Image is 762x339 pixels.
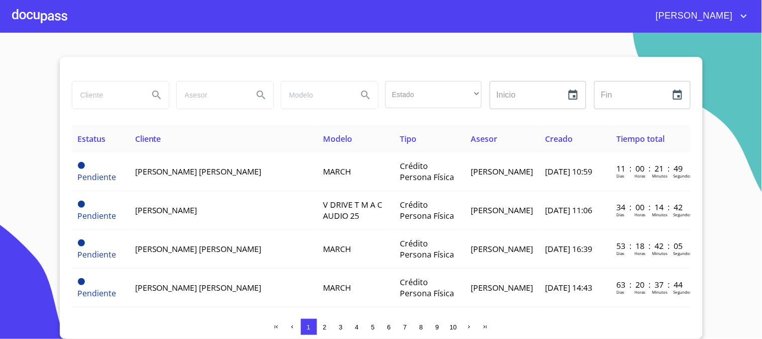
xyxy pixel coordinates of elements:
[471,133,497,144] span: Asesor
[616,133,665,144] span: Tiempo total
[78,133,106,144] span: Estatus
[400,238,454,260] span: Crédito Persona Física
[446,319,462,335] button: 10
[545,243,592,255] span: [DATE] 16:39
[365,319,381,335] button: 5
[78,249,117,260] span: Pendiente
[381,319,397,335] button: 6
[652,250,668,256] p: Minutos
[673,212,692,217] p: Segundos
[72,81,141,109] input: search
[145,83,169,107] button: Search
[616,202,684,213] p: 34 : 00 : 14 : 42
[323,323,326,331] span: 2
[471,205,533,216] span: [PERSON_NAME]
[616,163,684,174] p: 11 : 00 : 21 : 49
[323,133,353,144] span: Modelo
[648,8,738,24] span: [PERSON_NAME]
[616,212,624,217] p: Dias
[616,289,624,295] p: Dias
[616,250,624,256] p: Dias
[429,319,446,335] button: 9
[135,166,262,177] span: [PERSON_NAME] [PERSON_NAME]
[78,172,117,183] span: Pendiente
[471,243,533,255] span: [PERSON_NAME]
[333,319,349,335] button: 3
[371,323,375,331] span: 5
[400,133,416,144] span: Tipo
[78,288,117,299] span: Pendiente
[545,205,592,216] span: [DATE] 11:06
[545,282,592,293] span: [DATE] 14:43
[78,162,85,169] span: Pendiente
[652,289,668,295] p: Minutos
[301,319,317,335] button: 1
[78,210,117,221] span: Pendiente
[249,83,273,107] button: Search
[652,212,668,217] p: Minutos
[387,323,391,331] span: 6
[323,199,383,221] span: V DRIVE T M A C AUDIO 25
[403,323,407,331] span: 7
[616,240,684,251] p: 53 : 18 : 42 : 05
[78,201,85,208] span: Pendiente
[673,289,692,295] p: Segundos
[450,323,457,331] span: 10
[648,8,750,24] button: account of current user
[323,166,352,177] span: MARCH
[673,250,692,256] p: Segundos
[616,279,684,290] p: 63 : 20 : 37 : 44
[616,173,624,179] p: Dias
[323,243,352,255] span: MARCH
[634,250,645,256] p: Horas
[349,319,365,335] button: 4
[634,289,645,295] p: Horas
[354,83,378,107] button: Search
[177,81,245,109] input: search
[400,277,454,299] span: Crédito Persona Física
[385,81,482,108] div: ​
[413,319,429,335] button: 8
[135,282,262,293] span: [PERSON_NAME] [PERSON_NAME]
[135,133,161,144] span: Cliente
[400,160,454,183] span: Crédito Persona Física
[78,278,85,285] span: Pendiente
[634,173,645,179] p: Horas
[673,173,692,179] p: Segundos
[545,166,592,177] span: [DATE] 10:59
[355,323,359,331] span: 4
[135,243,262,255] span: [PERSON_NAME] [PERSON_NAME]
[471,282,533,293] span: [PERSON_NAME]
[436,323,439,331] span: 9
[281,81,350,109] input: search
[652,173,668,179] p: Minutos
[78,239,85,246] span: Pendiente
[400,199,454,221] span: Crédito Persona Física
[317,319,333,335] button: 2
[545,133,573,144] span: Creado
[307,323,310,331] span: 1
[471,166,533,177] span: [PERSON_NAME]
[135,205,197,216] span: [PERSON_NAME]
[634,212,645,217] p: Horas
[323,282,352,293] span: MARCH
[419,323,423,331] span: 8
[339,323,343,331] span: 3
[397,319,413,335] button: 7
